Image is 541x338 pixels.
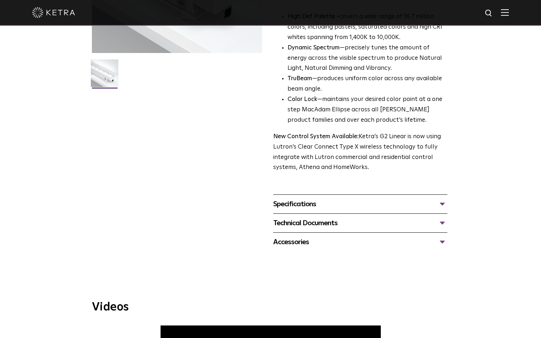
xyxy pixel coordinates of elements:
li: —produces uniform color across any available beam angle. [287,74,447,95]
img: Hamburger%20Nav.svg [501,9,509,16]
h3: Videos [92,301,449,313]
p: Ketra’s G2 Linear is now using Lutron’s Clear Connect Type X wireless technology to fully integra... [273,132,447,173]
li: —maintains your desired color point at a one step MacAdam Ellipse across all [PERSON_NAME] produc... [287,95,447,126]
strong: New Control System Available: [273,134,359,140]
img: search icon [485,9,493,18]
div: Specifications [273,198,447,210]
p: covers a wide range of 16.7 million colors, including pastels, saturated colors and high CRI whit... [287,12,447,43]
img: G2-Linear-2021-Web-Square [91,59,118,92]
strong: Color Lock [287,96,317,102]
li: —precisely tunes the amount of energy across the visible spectrum to produce Natural Light, Natur... [287,43,447,74]
div: Accessories [273,236,447,248]
div: Technical Documents [273,217,447,229]
img: ketra-logo-2019-white [32,7,75,18]
strong: Dynamic Spectrum [287,45,340,51]
strong: TruBeam [287,76,312,82]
